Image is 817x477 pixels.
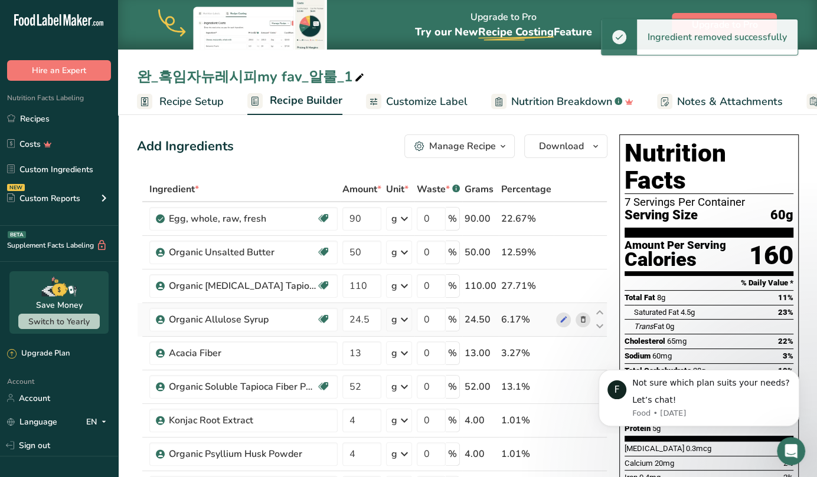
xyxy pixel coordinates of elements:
[36,299,83,311] div: Save Money
[415,1,592,50] div: Upgrade to Pro
[581,359,817,433] iframe: Intercom notifications message
[491,88,633,115] a: Nutrition Breakdown
[625,293,655,302] span: Total Fat
[7,184,25,191] div: NEW
[637,19,798,55] div: Ingredient removed successfully
[501,447,551,461] div: 1.01%
[169,346,316,360] div: Acacia Fiber
[634,322,664,331] span: Fat
[501,245,551,259] div: 12.59%
[465,413,496,427] div: 4.00
[28,316,90,327] span: Switch to Yearly
[749,240,793,271] div: 160
[417,182,460,196] div: Waste
[501,182,551,196] span: Percentage
[625,140,793,194] h1: Nutrition Facts
[625,240,726,251] div: Amount Per Serving
[8,231,26,238] div: BETA
[386,182,408,196] span: Unit
[625,276,793,290] section: % Daily Value *
[501,212,551,226] div: 22.67%
[465,346,496,360] div: 13.00
[391,312,397,327] div: g
[391,212,397,226] div: g
[681,308,695,317] span: 4.5g
[169,279,316,293] div: Organic [MEDICAL_DATA] Tapioca Syrup
[7,348,70,360] div: Upgrade Plan
[539,139,584,153] span: Download
[149,182,199,196] span: Ingredient
[169,212,316,226] div: Egg, whole, raw, fresh
[7,412,57,432] a: Language
[634,322,653,331] i: Trans
[465,212,496,226] div: 90.00
[652,351,672,360] span: 60mg
[465,312,496,327] div: 24.50
[657,88,783,115] a: Notes & Attachments
[778,337,793,346] span: 22%
[501,346,551,360] div: 3.27%
[501,413,551,427] div: 1.01%
[86,415,111,429] div: EN
[465,279,496,293] div: 110.00
[404,134,515,158] button: Manage Recipe
[342,182,381,196] span: Amount
[524,134,607,158] button: Download
[391,380,397,394] div: g
[511,94,612,110] span: Nutrition Breakdown
[159,94,224,110] span: Recipe Setup
[169,447,316,461] div: Organic Psyllium Husk Powder
[666,322,674,331] span: 0g
[415,25,592,39] span: Try our New Feature
[657,293,665,302] span: 8g
[429,139,496,153] div: Manage Recipe
[625,337,665,346] span: Cholesterol
[686,444,711,453] span: 0.3mcg
[137,137,234,156] div: Add Ingredients
[7,60,111,81] button: Hire an Expert
[778,308,793,317] span: 23%
[247,87,342,116] a: Recipe Builder
[667,337,687,346] span: 65mg
[655,459,674,468] span: 20mg
[169,380,316,394] div: Organic Soluble Tapioca Fiber Powder
[677,94,783,110] span: Notes & Attachments
[465,182,494,196] span: Grams
[18,314,100,329] button: Switch to Yearly
[625,196,793,208] div: 7 Servings Per Container
[270,93,342,108] span: Recipe Builder
[391,447,397,461] div: g
[465,447,496,461] div: 4.00
[366,88,468,115] a: Customize Label
[501,380,551,394] div: 13.1%
[391,413,397,427] div: g
[465,380,496,394] div: 52.00
[783,459,793,468] span: 2%
[137,66,367,87] div: 완_흑임자뉴레시피my fav_알룰_1
[391,245,397,259] div: g
[777,437,805,465] iframe: Intercom live chat
[672,13,777,37] button: Upgrade to Pro
[391,346,397,360] div: g
[386,94,468,110] span: Customize Label
[7,192,80,205] div: Custom Reports
[478,25,554,39] span: Recipe Costing
[169,413,316,427] div: Konjac Root Extract
[625,251,726,268] div: Calories
[691,18,757,32] span: Upgrade to Pro
[634,308,679,317] span: Saturated Fat
[501,279,551,293] div: 27.71%
[501,312,551,327] div: 6.17%
[783,351,793,360] span: 3%
[137,88,224,115] a: Recipe Setup
[770,208,793,223] span: 60g
[625,351,651,360] span: Sodium
[391,279,397,293] div: g
[625,459,653,468] span: Calcium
